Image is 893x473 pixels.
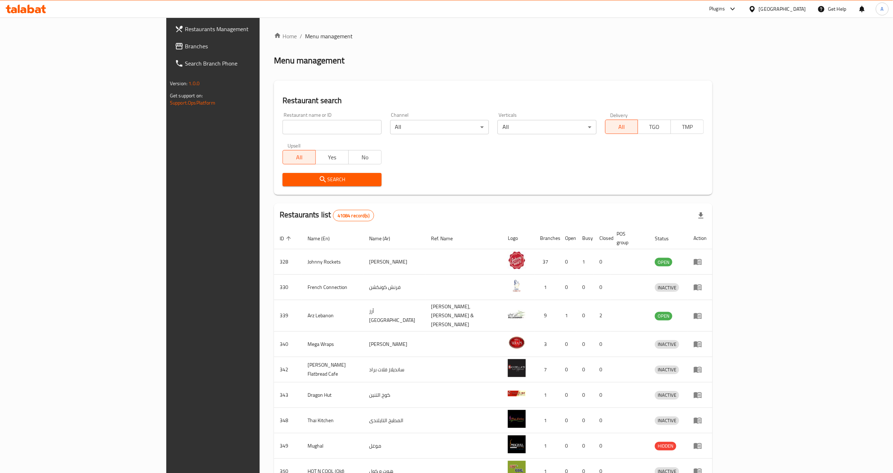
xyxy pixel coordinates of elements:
img: Dragon Hut [508,385,526,402]
h2: Restaurants list [280,209,374,221]
td: 0 [594,249,611,275]
td: 1 [534,382,559,408]
td: Mega Wraps [302,332,363,357]
td: [PERSON_NAME] [363,332,426,357]
button: All [605,120,638,134]
span: All [286,152,313,163]
span: Menu management [305,32,353,40]
img: Johnny Rockets [508,251,526,269]
span: Ref. Name [431,234,462,243]
span: HIDDEN [655,442,676,450]
td: 0 [594,275,611,300]
td: 0 [559,249,576,275]
span: Status [655,234,678,243]
td: كوخ التنين [363,382,426,408]
span: Get support on: [170,91,203,100]
td: 0 [576,357,594,382]
td: Mughal [302,433,363,459]
div: INACTIVE [655,283,679,292]
div: All [390,120,489,134]
td: 7 [534,357,559,382]
td: 0 [559,408,576,433]
a: Search Branch Phone [169,55,315,72]
a: Support.OpsPlatform [170,98,215,107]
td: 3 [534,332,559,357]
div: [GEOGRAPHIC_DATA] [759,5,806,13]
span: POS group [617,230,641,247]
span: No [352,152,379,163]
td: 1 [559,300,576,332]
td: Dragon Hut [302,382,363,408]
td: أرز [GEOGRAPHIC_DATA] [363,300,426,332]
td: 37 [534,249,559,275]
img: Mega Wraps [508,334,526,352]
td: 0 [576,332,594,357]
td: 0 [559,382,576,408]
span: INACTIVE [655,416,679,425]
label: Delivery [610,112,628,117]
th: Branches [534,227,559,249]
span: 1.0.0 [188,79,200,88]
td: 0 [559,433,576,459]
span: OPEN [655,312,672,320]
td: Thai Kitchen [302,408,363,433]
th: Logo [502,227,534,249]
div: Menu [693,283,707,291]
h2: Restaurant search [283,95,704,106]
td: 0 [594,433,611,459]
button: All [283,150,316,164]
th: Open [559,227,576,249]
td: 0 [576,300,594,332]
td: 9 [534,300,559,332]
span: Name (En) [308,234,339,243]
span: Restaurants Management [185,25,310,33]
td: المطبخ التايلندى [363,408,426,433]
img: Arz Lebanon [508,305,526,323]
label: Upsell [288,143,301,148]
td: 1 [534,408,559,433]
button: Search [283,173,381,186]
div: Plugins [709,5,725,13]
td: 0 [576,382,594,408]
td: 1 [576,249,594,275]
td: فرنش كونكشن [363,275,426,300]
td: 0 [594,357,611,382]
td: [PERSON_NAME],[PERSON_NAME] & [PERSON_NAME] [426,300,502,332]
button: TMP [671,120,704,134]
div: Menu [693,441,707,450]
td: 1 [534,433,559,459]
div: All [497,120,596,134]
td: 0 [576,408,594,433]
td: 0 [576,275,594,300]
td: 1 [534,275,559,300]
span: INACTIVE [655,340,679,348]
td: سانديلاز فلات براد [363,357,426,382]
div: Menu [693,391,707,399]
img: Thai Kitchen [508,410,526,428]
a: Branches [169,38,315,55]
span: INACTIVE [655,391,679,399]
td: Arz Lebanon [302,300,363,332]
div: Menu [693,416,707,425]
td: [PERSON_NAME] [363,249,426,275]
span: Version: [170,79,187,88]
nav: breadcrumb [274,32,712,40]
span: All [608,122,636,132]
th: Closed [594,227,611,249]
img: Sandella's Flatbread Cafe [508,359,526,377]
span: Search Branch Phone [185,59,310,68]
td: 0 [594,408,611,433]
div: Menu [693,312,707,320]
div: INACTIVE [655,366,679,374]
div: Menu [693,340,707,348]
td: 2 [594,300,611,332]
td: 0 [594,382,611,408]
button: Yes [315,150,349,164]
span: ID [280,234,293,243]
span: OPEN [655,258,672,266]
img: Mughal [508,435,526,453]
button: No [348,150,382,164]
